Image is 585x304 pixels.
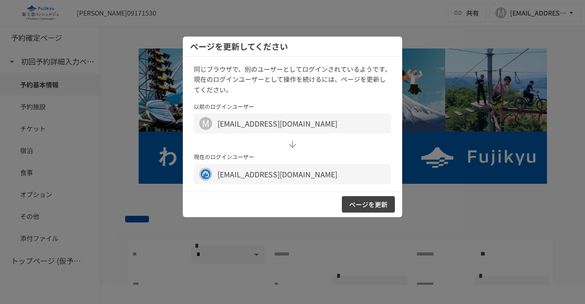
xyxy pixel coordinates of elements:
button: ページを更新 [342,196,395,213]
div: ページを更新してください [183,37,402,57]
p: 同じブラウザで、別のユーザーとしてログインされているようです。 現在のログインユーザーとして操作を続けるには、ページを更新してください。 [194,64,391,95]
div: [EMAIL_ADDRESS][DOMAIN_NAME] [218,169,378,180]
p: 以前のログインユーザー [194,102,391,111]
div: [EMAIL_ADDRESS][DOMAIN_NAME] [218,118,378,129]
div: M [199,117,212,130]
p: 現在のログインユーザー [194,152,391,161]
